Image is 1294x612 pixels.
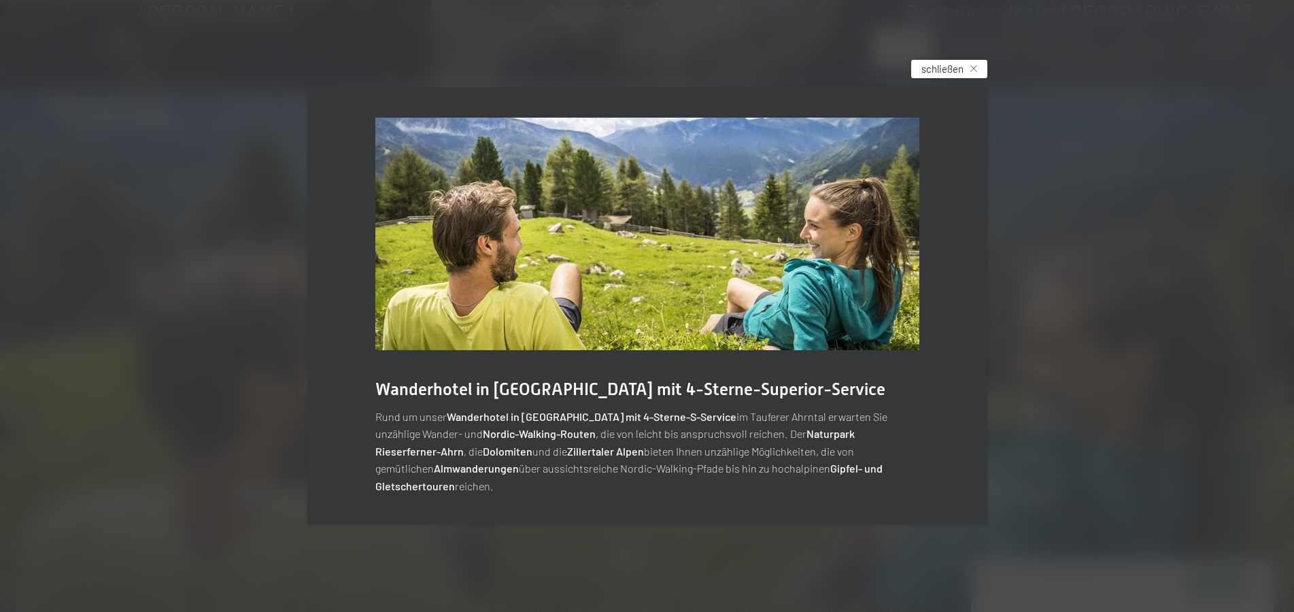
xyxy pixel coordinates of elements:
[375,379,885,399] span: Wanderhotel in [GEOGRAPHIC_DATA] mit 4-Sterne-Superior-Service
[921,62,964,76] span: schließen
[434,462,519,475] strong: Almwanderungen
[483,427,596,440] strong: Nordic-Walking-Routen
[567,445,644,458] strong: Zillertaler Alpen
[375,118,919,350] img: Wandern
[375,462,883,492] strong: Gipfel- und Gletschertouren
[447,410,736,423] strong: Wanderhotel in [GEOGRAPHIC_DATA] mit 4-Sterne-S-Service
[375,427,855,458] strong: Naturpark Rieserferner-Ahrn
[375,408,919,495] p: Rund um unser im Tauferer Ahrntal erwarten Sie unzählige Wander- und , die von leicht bis anspruc...
[483,445,532,458] strong: Dolomiten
